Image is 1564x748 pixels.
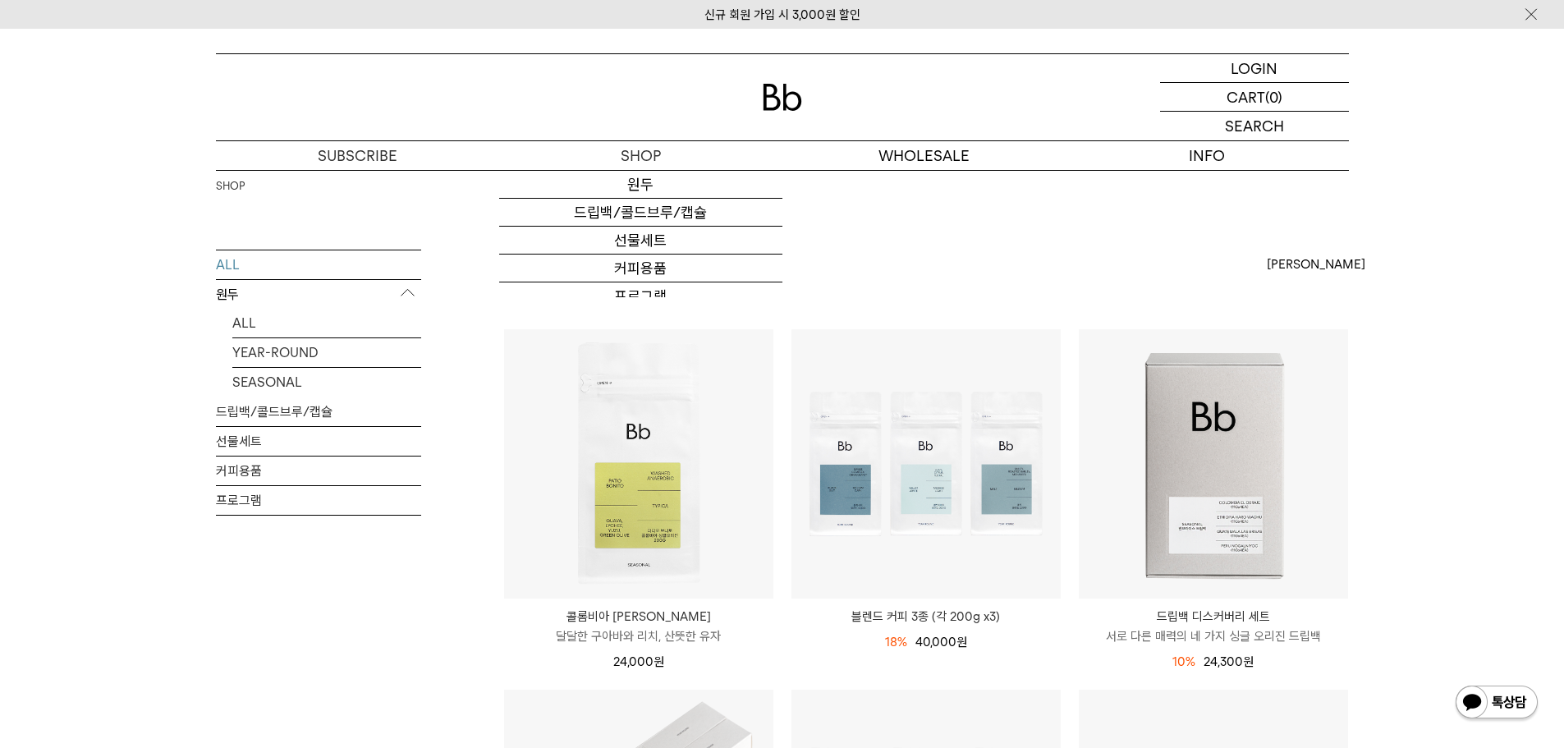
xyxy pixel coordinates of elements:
[1079,607,1348,646] a: 드립백 디스커버리 세트 서로 다른 매력의 네 가지 싱글 오리진 드립백
[1079,329,1348,599] img: 드립백 디스커버리 세트
[232,368,421,397] a: SEASONAL
[763,84,802,111] img: 로고
[791,329,1061,599] img: 블렌드 커피 3종 (각 200g x3)
[499,141,782,170] a: SHOP
[216,397,421,426] a: 드립백/콜드브루/캡슐
[504,607,773,626] p: 콜롬비아 [PERSON_NAME]
[1160,83,1349,112] a: CART (0)
[499,255,782,282] a: 커피용품
[1265,83,1282,111] p: (0)
[956,635,967,649] span: 원
[232,309,421,337] a: ALL
[1066,141,1349,170] p: INFO
[216,141,499,170] a: SUBSCRIBE
[1243,654,1254,669] span: 원
[613,654,664,669] span: 24,000
[915,635,967,649] span: 40,000
[216,486,421,515] a: 프로그램
[1231,54,1277,82] p: LOGIN
[499,199,782,227] a: 드립백/콜드브루/캡슐
[216,178,245,195] a: SHOP
[216,280,421,310] p: 원두
[216,250,421,279] a: ALL
[1079,607,1348,626] p: 드립백 디스커버리 세트
[654,654,664,669] span: 원
[504,329,773,599] img: 콜롬비아 파티오 보니토
[499,282,782,310] a: 프로그램
[499,227,782,255] a: 선물세트
[216,427,421,456] a: 선물세트
[704,7,860,22] a: 신규 회원 가입 시 3,000원 할인
[1227,83,1265,111] p: CART
[1204,654,1254,669] span: 24,300
[1267,255,1365,274] span: [PERSON_NAME]
[1172,652,1195,672] div: 10%
[499,171,782,199] a: 원두
[232,338,421,367] a: YEAR-ROUND
[1079,626,1348,646] p: 서로 다른 매력의 네 가지 싱글 오리진 드립백
[504,626,773,646] p: 달달한 구아바와 리치, 산뜻한 유자
[1225,112,1284,140] p: SEARCH
[1160,54,1349,83] a: LOGIN
[504,607,773,646] a: 콜롬비아 [PERSON_NAME] 달달한 구아바와 리치, 산뜻한 유자
[885,632,907,652] div: 18%
[1454,684,1539,723] img: 카카오톡 채널 1:1 채팅 버튼
[782,141,1066,170] p: WHOLESALE
[791,607,1061,626] a: 블렌드 커피 3종 (각 200g x3)
[216,457,421,485] a: 커피용품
